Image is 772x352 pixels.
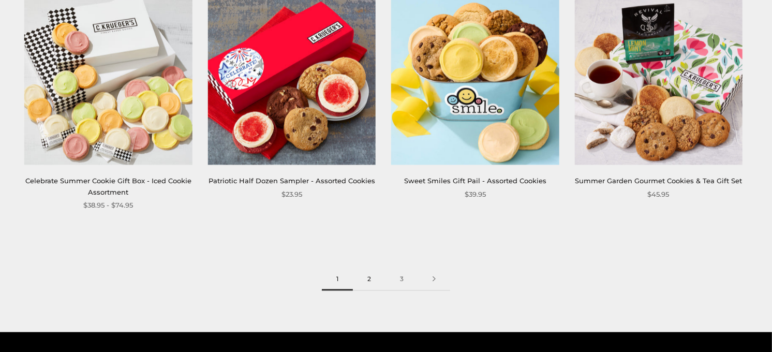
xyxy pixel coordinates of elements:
[8,313,107,344] iframe: Sign Up via Text for Offers
[83,200,133,211] span: $38.95 - $74.95
[418,268,450,291] a: Next page
[322,268,353,291] span: 1
[25,177,191,196] a: Celebrate Summer Cookie Gift Box - Iced Cookie Assortment
[404,177,546,185] a: Sweet Smiles Gift Pail - Assorted Cookies
[385,268,418,291] a: 3
[209,177,375,185] a: Patriotic Half Dozen Sampler - Assorted Cookies
[281,189,302,200] span: $23.95
[575,177,742,185] a: Summer Garden Gourmet Cookies & Tea Gift Set
[353,268,385,291] a: 2
[648,189,670,200] span: $45.95
[465,189,486,200] span: $39.95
